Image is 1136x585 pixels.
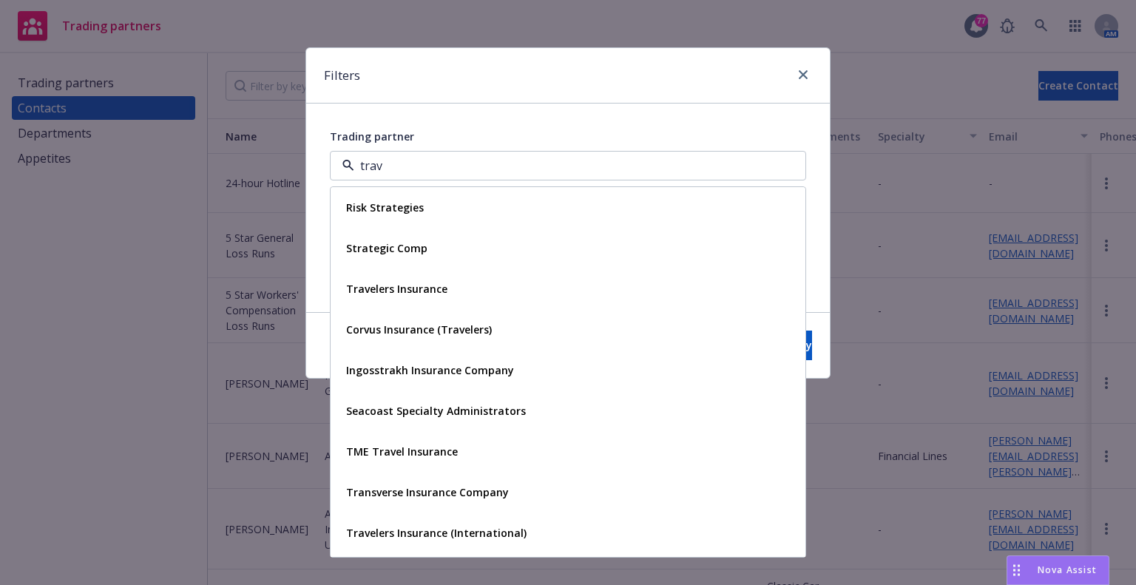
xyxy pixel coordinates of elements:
[1007,556,1026,584] div: Drag to move
[346,485,509,499] strong: Transverse Insurance Company
[346,241,427,255] strong: Strategic Comp
[330,129,414,143] span: Trading partner
[1007,555,1109,585] button: Nova Assist
[346,200,424,214] strong: Risk Strategies
[346,526,527,540] strong: Travelers Insurance (International)
[1038,564,1097,576] span: Nova Assist
[354,157,776,175] input: Filter by keyword
[346,444,458,459] strong: TME Travel Insurance
[346,404,526,418] strong: Seacoast Specialty Administrators
[794,66,812,84] a: close
[346,322,492,337] strong: Corvus Insurance (Travelers)
[324,66,360,85] h1: Filters
[346,363,514,377] strong: Ingosstrakh Insurance Company
[346,282,447,296] strong: Travelers Insurance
